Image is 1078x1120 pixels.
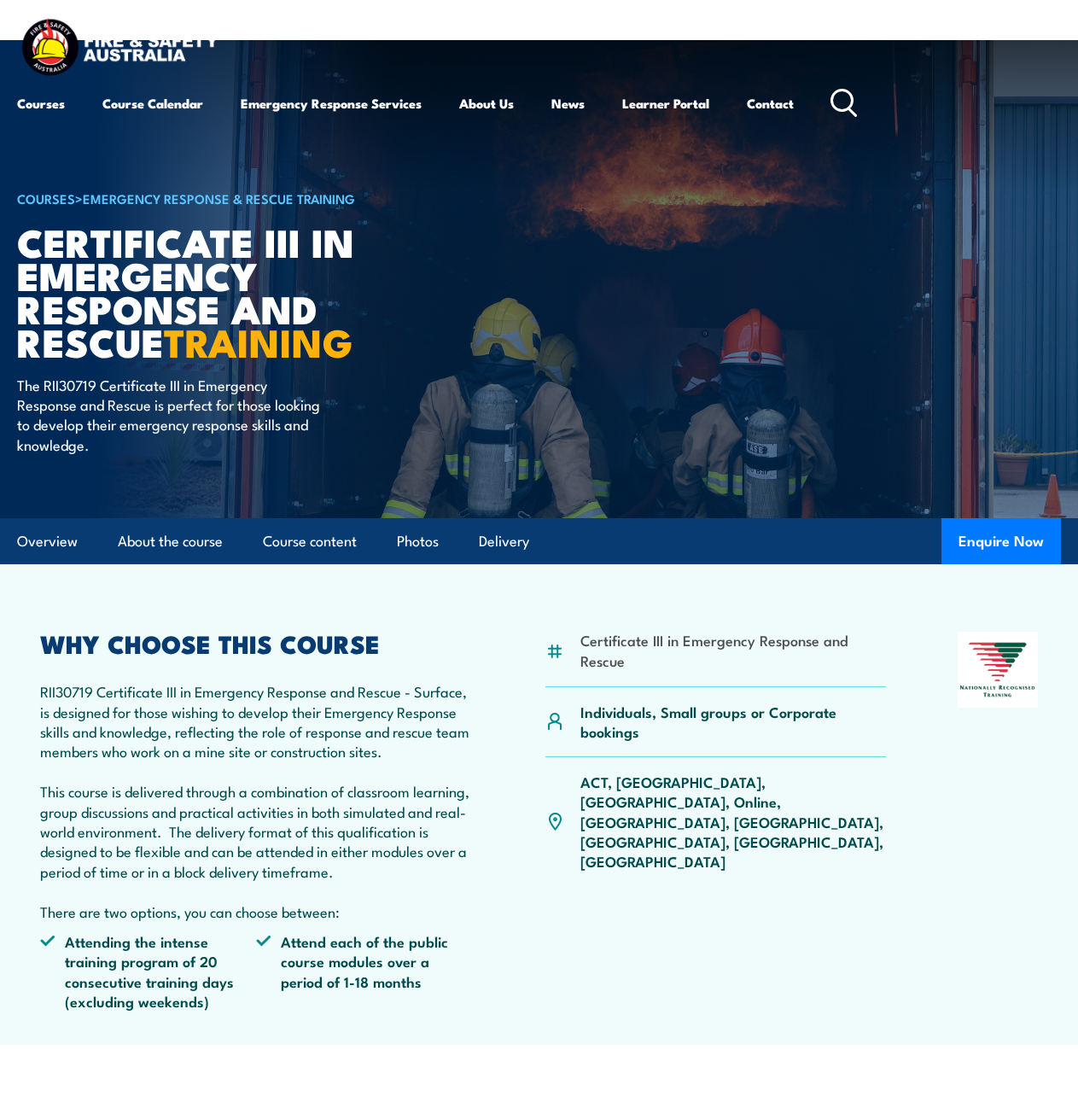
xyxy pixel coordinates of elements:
button: Enquire Now [941,518,1061,564]
p: ACT, [GEOGRAPHIC_DATA], [GEOGRAPHIC_DATA], Online, [GEOGRAPHIC_DATA], [GEOGRAPHIC_DATA], [GEOGRAP... [580,772,886,872]
li: Certificate III in Emergency Response and Rescue [580,630,886,670]
a: Overview [17,519,78,564]
h2: WHY CHOOSE THIS COURSE [40,632,473,654]
li: Attend each of the public course modules over a period of 1-18 months [256,931,472,1012]
a: Delivery [479,519,529,564]
a: Learner Portal [622,83,709,124]
a: Course Calendar [102,83,203,124]
p: Individuals, Small groups or Corporate bookings [580,702,886,742]
strong: TRAINING [164,312,353,370]
a: COURSES [17,189,75,207]
a: Emergency Response Services [241,83,422,124]
a: Photos [397,519,439,564]
a: Contact [747,83,794,124]
p: The RII30719 Certificate III in Emergency Response and Rescue is perfect for those looking to dev... [17,375,329,455]
p: RII30719 Certificate III in Emergency Response and Rescue - Surface, is designed for those wishin... [40,681,473,921]
a: About the course [118,519,223,564]
a: Courses [17,83,65,124]
h1: Certificate III in Emergency Response and Rescue [17,225,439,359]
a: Emergency Response & Rescue Training [83,189,355,207]
h6: > [17,188,439,208]
a: Course content [263,519,357,564]
a: About Us [459,83,514,124]
li: Attending the intense training program of 20 consecutive training days (excluding weekends) [40,931,256,1012]
a: News [551,83,585,124]
img: Nationally Recognised Training logo. [958,632,1038,708]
